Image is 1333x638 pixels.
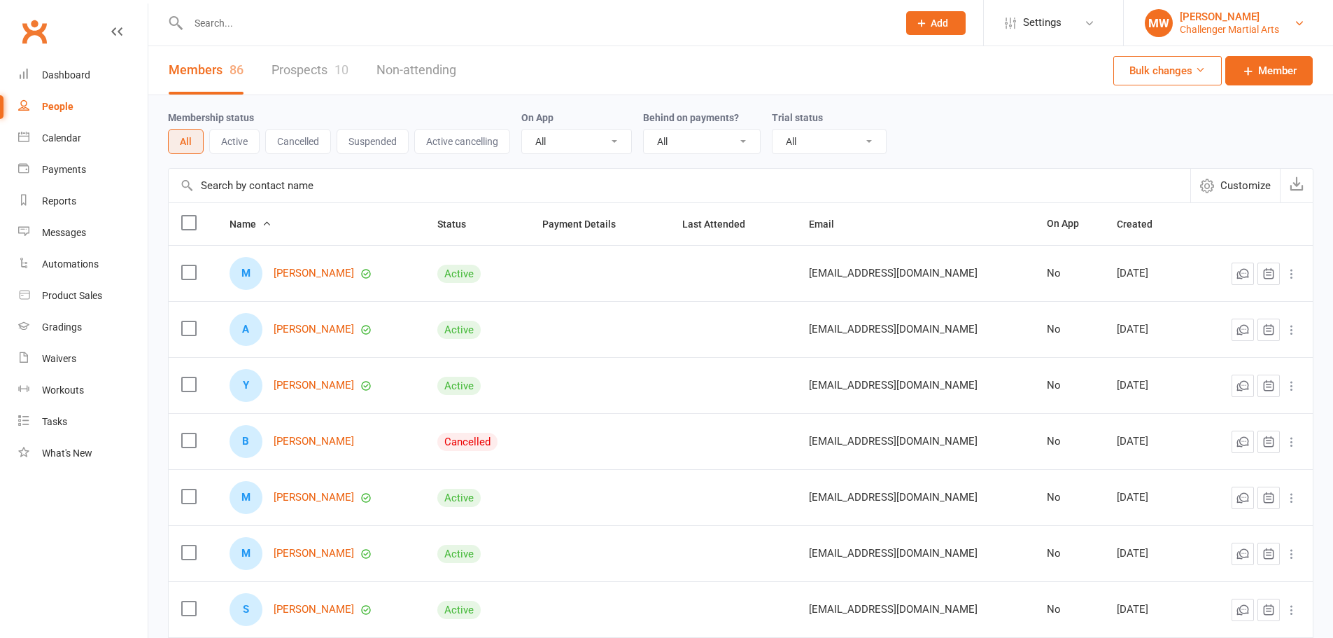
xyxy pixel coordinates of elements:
div: 86 [230,62,244,77]
div: Challenger Martial Arts [1180,23,1279,36]
button: Active [209,129,260,154]
div: [DATE] [1117,268,1185,279]
a: [PERSON_NAME] [274,380,354,391]
div: Active [437,265,481,283]
a: [PERSON_NAME] [274,548,354,560]
label: Behind on payments? [643,112,739,123]
a: [PERSON_NAME] [274,268,354,279]
div: No [1047,604,1092,616]
a: Messages [18,217,148,249]
div: MW [1145,9,1173,37]
a: [PERSON_NAME] [274,324,354,335]
span: Created [1117,219,1168,230]
div: Automations [42,258,99,270]
button: Customize [1190,169,1280,202]
a: Clubworx [17,14,52,49]
div: No [1047,436,1092,448]
a: Members86 [169,46,244,95]
span: [EMAIL_ADDRESS][DOMAIN_NAME] [809,260,978,286]
button: Bulk changes [1113,56,1222,85]
a: Waivers [18,343,148,375]
a: Workouts [18,375,148,406]
div: Cancelled [437,433,498,451]
div: No [1047,268,1092,279]
div: Reports [42,195,76,207]
div: [DATE] [1117,548,1185,560]
div: Workouts [42,384,84,396]
div: Gradings [42,321,82,333]
span: Member [1258,62,1297,79]
div: Tasks [42,416,67,427]
div: Active [437,377,481,395]
a: Automations [18,249,148,280]
div: Product Sales [42,290,102,301]
span: [EMAIL_ADDRESS][DOMAIN_NAME] [809,540,978,567]
button: Email [809,216,849,233]
a: [PERSON_NAME] [274,492,354,504]
div: Muhammad [230,481,262,514]
a: [PERSON_NAME] [274,604,354,616]
div: Payments [42,164,86,175]
span: Last Attended [682,219,761,230]
div: Aarav [230,313,262,346]
span: [EMAIL_ADDRESS][DOMAIN_NAME] [809,372,978,398]
button: Suspended [337,129,409,154]
span: Customize [1220,177,1271,194]
div: What's New [42,448,92,459]
a: [PERSON_NAME] [274,436,354,448]
span: Email [809,219,849,230]
a: Product Sales [18,280,148,312]
div: No [1047,548,1092,560]
button: Created [1117,216,1168,233]
button: Cancelled [265,129,331,154]
label: Membership status [168,112,254,123]
div: Micka [230,537,262,570]
div: [DATE] [1117,324,1185,335]
div: People [42,101,73,112]
input: Search... [184,13,888,33]
div: No [1047,380,1092,391]
span: [EMAIL_ADDRESS][DOMAIN_NAME] [809,484,978,511]
button: Name [230,216,271,233]
div: Bilal [230,425,262,458]
div: Dashboard [42,69,90,81]
th: On App [1034,203,1105,245]
div: [DATE] [1117,492,1185,504]
div: Calendar [42,132,81,144]
a: Non-attending [376,46,456,95]
div: [PERSON_NAME] [1180,11,1279,23]
label: Trial status [772,112,823,123]
span: Name [230,219,271,230]
input: Search by contact name [169,169,1190,202]
a: Gradings [18,312,148,343]
a: People [18,91,148,123]
div: 10 [334,62,348,77]
a: Dashboard [18,60,148,91]
span: Payment Details [542,219,631,230]
div: Messages [42,227,86,238]
div: Active [437,489,481,507]
div: [DATE] [1117,436,1185,448]
button: Last Attended [682,216,761,233]
div: Marcon [230,257,262,290]
span: [EMAIL_ADDRESS][DOMAIN_NAME] [809,596,978,623]
div: Waivers [42,353,76,364]
a: Calendar [18,123,148,154]
div: [DATE] [1117,604,1185,616]
div: Active [437,601,481,619]
div: Yaacoub [230,369,262,402]
div: Active [437,545,481,563]
div: [DATE] [1117,380,1185,391]
div: Scott Michael [230,593,262,626]
span: [EMAIL_ADDRESS][DOMAIN_NAME] [809,428,978,455]
button: Add [906,11,966,35]
a: What's New [18,438,148,469]
a: Tasks [18,406,148,438]
a: Prospects10 [271,46,348,95]
div: No [1047,324,1092,335]
span: Add [931,18,948,29]
button: Status [437,216,481,233]
div: No [1047,492,1092,504]
span: [EMAIL_ADDRESS][DOMAIN_NAME] [809,316,978,342]
span: Status [437,219,481,230]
